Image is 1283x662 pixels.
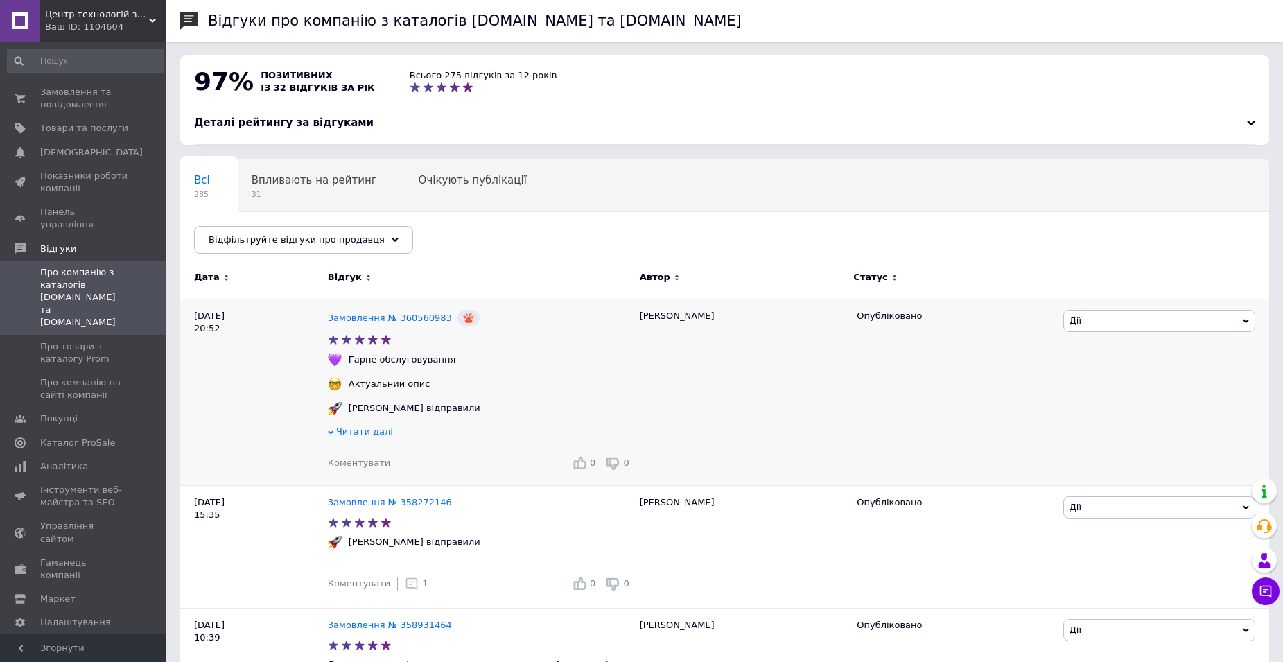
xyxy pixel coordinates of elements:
span: Всі [194,174,210,186]
span: 0 [590,578,595,589]
span: Про компанію з каталогів [DOMAIN_NAME] та [DOMAIN_NAME] [40,266,128,329]
span: 97% [194,67,254,96]
span: 31 [252,189,377,200]
span: Автор [640,271,670,284]
span: Впливають на рейтинг [252,174,377,186]
span: Коментувати [328,578,390,589]
div: Актуальний опис [345,378,434,390]
span: Дії [1070,315,1081,326]
span: Інструменти веб-майстра та SEO [40,484,128,509]
div: Гарне обслуговування [345,354,459,366]
div: Коментувати [328,457,390,469]
span: Дії [1070,625,1081,635]
div: Ваш ID: 1104604 [45,21,166,33]
div: [PERSON_NAME] відправили [345,402,484,415]
span: Деталі рейтингу за відгуками [194,116,374,129]
span: Відфільтруйте відгуки про продавця [209,234,385,245]
div: [DATE] 20:52 [180,299,328,485]
span: 0 [623,578,629,589]
div: Опубліковано [857,496,1052,509]
div: [PERSON_NAME] [633,485,850,609]
span: позитивних [261,70,333,80]
span: Аналітика [40,460,88,473]
span: Коментувати [328,458,390,468]
span: Очікують публікації [419,174,527,186]
div: Читати далі [328,426,633,442]
span: 0 [623,458,629,468]
span: 0 [590,458,595,468]
a: Замовлення № 358931464 [328,620,452,630]
span: із 32 відгуків за рік [261,82,375,93]
span: Дії [1070,502,1081,512]
div: Деталі рейтингу за відгуками [194,116,1255,130]
span: [DEMOGRAPHIC_DATA] [40,146,143,159]
div: [PERSON_NAME] [633,299,850,485]
span: Центр технологій захисту [45,8,149,21]
span: Показники роботи компанії [40,170,128,195]
span: Відгук [328,271,362,284]
a: Замовлення № 360560983 [328,313,452,323]
span: Дата [194,271,220,284]
h1: Відгуки про компанію з каталогів [DOMAIN_NAME] та [DOMAIN_NAME] [208,12,742,29]
span: Гаманець компанії [40,557,128,582]
span: Покупці [40,412,78,425]
div: Опубліковано [857,619,1052,631]
div: [PERSON_NAME] відправили [345,536,484,548]
span: Опубліковані без комен... [194,227,335,239]
div: Всього 275 відгуків за 12 років [410,69,557,82]
span: Панель управління [40,206,128,231]
span: Налаштування [40,616,111,629]
span: Маркет [40,593,76,605]
span: Каталог ProSale [40,437,115,449]
span: Управління сайтом [40,520,128,545]
img: :rocket: [328,535,342,549]
div: [DATE] 15:35 [180,485,328,609]
span: Замовлення та повідомлення [40,86,128,111]
span: 1 [422,578,428,589]
span: Відгуки [40,243,76,255]
img: :rocket: [328,401,342,415]
img: :nerd_face: [328,377,342,391]
span: Про товари з каталогу Prom [40,340,128,365]
div: Опубліковані без коментаря [180,212,363,265]
span: Статус [853,271,888,284]
span: Читати далі [336,426,393,437]
div: Опубліковано [857,310,1052,322]
div: Коментувати [328,577,390,590]
a: Замовлення № 358272146 [328,497,452,507]
span: 285 [194,189,210,200]
div: 1 [405,577,428,591]
button: Чат з покупцем [1252,577,1280,605]
img: :purple_heart: [328,353,342,367]
input: Пошук [7,49,164,73]
span: Товари та послуги [40,122,128,134]
span: Про компанію на сайті компанії [40,376,128,401]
